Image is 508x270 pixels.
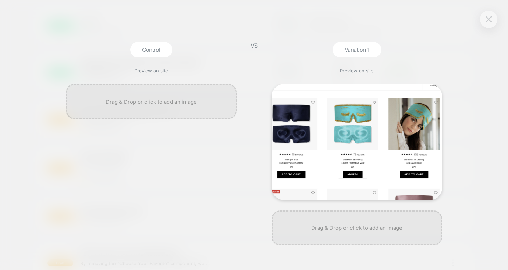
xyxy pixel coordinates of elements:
img: close [486,16,492,22]
img: generic_6c3ec4a8-27df-4c92-97dc-01f9928e33a7.png [272,84,443,200]
a: Preview on site [134,68,168,74]
a: Preview on site [340,68,374,74]
div: VS [245,42,263,270]
div: Control [130,42,172,57]
div: Variation 1 [333,42,382,57]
